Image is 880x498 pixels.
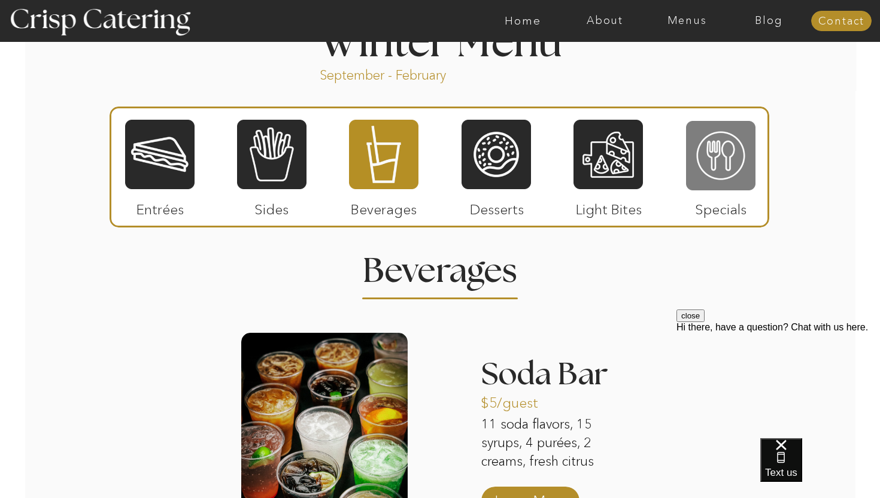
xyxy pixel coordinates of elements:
p: $5/guest [481,382,560,417]
a: Menus [646,15,728,27]
h1: Winter Menu [274,23,606,58]
p: Specials [681,189,760,224]
a: Home [482,15,564,27]
iframe: podium webchat widget bubble [760,438,880,498]
h2: Beverages [362,254,518,278]
a: Contact [811,16,872,28]
p: Entrées [120,189,200,224]
p: 11 soda flavors, 15 syrups, 4 purées, 2 creams, fresh citrus [481,415,630,473]
a: Blog [728,15,810,27]
h3: Soda Bar [481,359,648,392]
p: Light Bites [569,189,648,224]
p: September - February [320,66,484,80]
p: Beverages [344,189,423,224]
p: Desserts [457,189,536,224]
a: About [564,15,646,27]
iframe: podium webchat widget prompt [676,309,880,453]
p: Sides [232,189,311,224]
